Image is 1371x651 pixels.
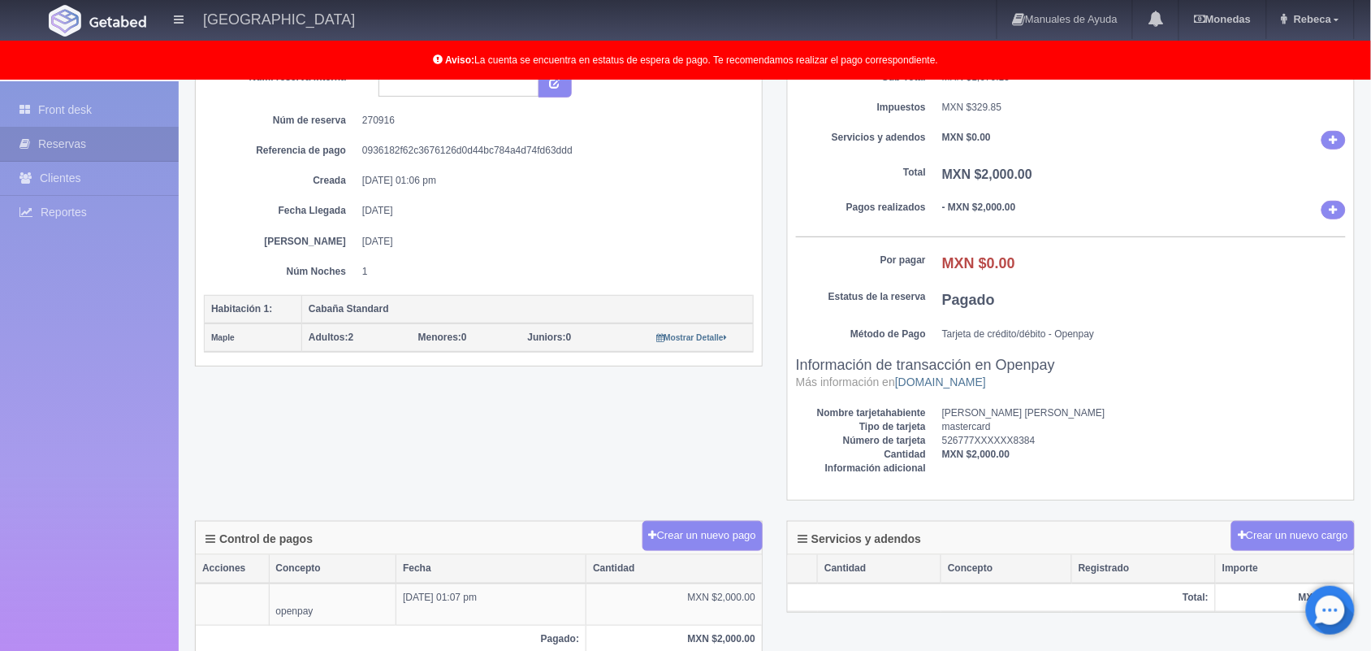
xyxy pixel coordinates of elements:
b: Habitación 1: [211,303,272,315]
th: Concepto [941,555,1072,583]
th: Fecha [396,555,586,583]
dd: mastercard [942,420,1346,434]
a: Mostrar Detalle [656,332,727,343]
th: Acciones [196,555,269,583]
th: Importe [1216,555,1354,583]
a: [DOMAIN_NAME] [895,375,986,388]
dd: 1 [362,265,742,279]
strong: Menores: [418,332,461,343]
strong: Juniors: [528,332,566,343]
dd: [DATE] [362,235,742,249]
strong: Adultos: [309,332,348,343]
td: openpay [269,584,396,626]
small: Más información en [796,375,986,388]
b: MXN $2,000.00 [942,167,1032,181]
dt: Servicios y adendos [796,131,926,145]
dd: 270916 [362,114,742,128]
b: Monedas [1194,13,1251,25]
b: MXN $0.00 [942,255,1015,271]
th: Total: [788,584,1216,612]
dd: 526777XXXXXX8384 [942,434,1346,448]
img: Getabed [49,5,81,37]
dt: Método de Pago [796,328,926,341]
dd: [PERSON_NAME] [PERSON_NAME] [942,406,1346,420]
dd: [DATE] 01:06 pm [362,174,742,188]
span: 0 [528,332,572,343]
dt: Nombre tarjetahabiente [796,406,926,420]
b: Pagado [942,292,995,308]
dd: [DATE] [362,204,742,218]
small: Maple [211,333,235,342]
dt: Cantidad [796,448,926,462]
b: MXN $2,000.00 [942,449,1010,460]
dt: Número de tarjeta [796,434,926,448]
h3: Información de transacción en Openpay [796,358,1346,390]
dt: Referencia de pago [216,144,346,158]
button: Crear un nuevo cargo [1231,521,1355,551]
span: Rebeca [1290,13,1331,25]
b: MXN $0.00 [942,132,991,143]
dt: Creada [216,174,346,188]
dt: Estatus de la reserva [796,290,926,304]
dt: Información adicional [796,462,926,475]
b: - MXN $2,000.00 [942,202,1016,213]
dt: Total [796,166,926,180]
span: 2 [309,332,353,343]
dd: MXN $329.85 [942,101,1346,115]
dt: Tipo de tarjeta [796,420,926,434]
dt: Pagos realizados [796,201,926,215]
h4: Control de pagos [205,533,313,545]
dt: Impuestos [796,101,926,115]
th: Concepto [269,555,396,583]
th: Cabaña Standard [302,295,754,323]
h4: [GEOGRAPHIC_DATA] [203,8,355,28]
button: Crear un nuevo pago [642,521,763,551]
th: Cantidad [818,555,941,583]
dd: 0936182f62c3676126d0d44bc784a4d74fd63ddd [362,144,742,158]
h4: Servicios y adendos [798,533,921,545]
dt: Núm Noches [216,265,346,279]
b: Aviso: [445,54,474,66]
td: [DATE] 01:07 pm [396,584,586,626]
span: 0 [418,332,467,343]
dt: [PERSON_NAME] [216,235,346,249]
dt: Por pagar [796,254,926,267]
th: Registrado [1072,555,1216,583]
dd: Tarjeta de crédito/débito - Openpay [942,328,1346,341]
td: MXN $2,000.00 [586,584,762,626]
img: Getabed [89,15,146,28]
th: MXN $0.00 [1216,584,1354,612]
dt: Núm de reserva [216,114,346,128]
dt: Fecha Llegada [216,204,346,218]
small: Mostrar Detalle [656,333,727,342]
th: Cantidad [586,555,762,583]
